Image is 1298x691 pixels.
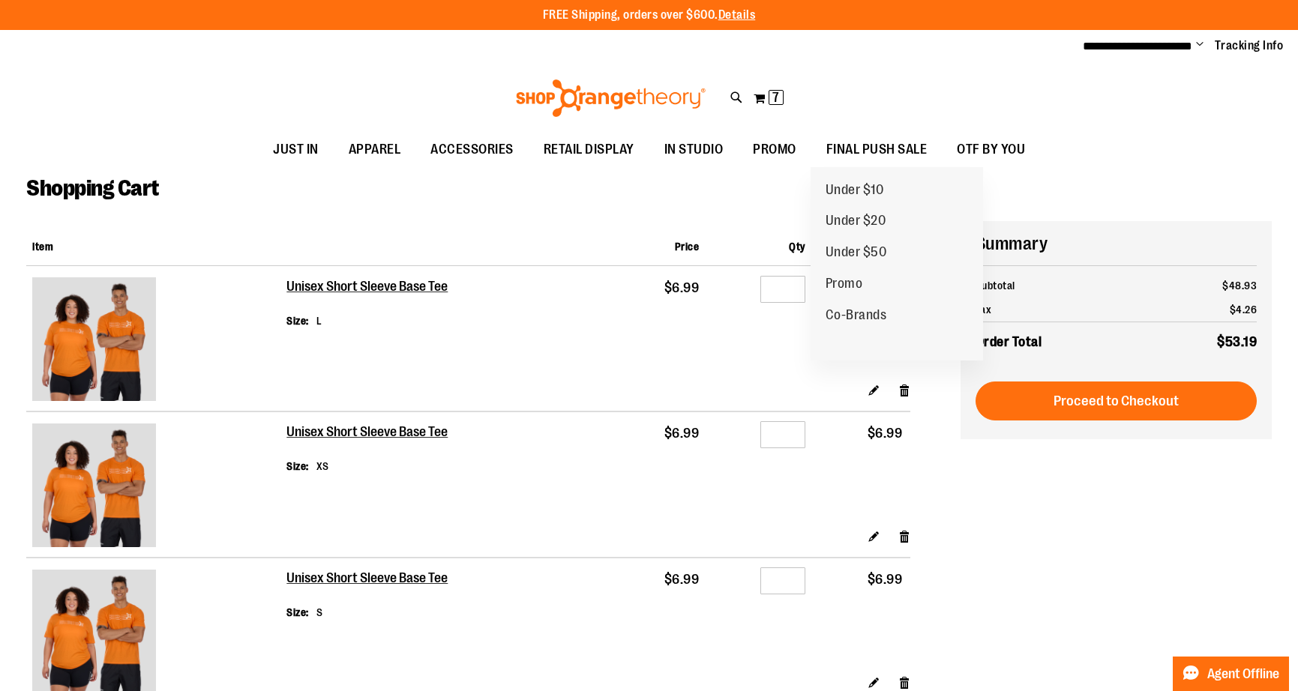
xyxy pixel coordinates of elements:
[1196,38,1204,53] button: Account menu
[32,277,156,401] img: Unisex Short Sleeve Base Tee
[868,426,903,441] span: $6.99
[1230,304,1258,316] span: $4.26
[1054,393,1179,409] span: Proceed to Checkout
[826,133,928,166] span: FINAL PUSH SALE
[349,133,401,166] span: APPAREL
[32,423,156,547] img: Unisex Short Sleeve Base Tee
[789,241,805,253] span: Qty
[286,279,449,295] a: Unisex Short Sleeve Base Tee
[898,528,911,544] a: Remove item
[316,459,329,474] dd: XS
[1222,280,1257,292] span: $48.93
[664,426,700,441] span: $6.99
[1215,37,1284,54] a: Tracking Info
[286,605,309,620] dt: Size
[826,244,887,263] span: Under $50
[898,382,911,398] a: Remove item
[430,133,514,166] span: ACCESSORIES
[868,572,903,587] span: $6.99
[32,241,53,253] span: Item
[1173,657,1289,691] button: Agent Offline
[675,241,700,253] span: Price
[286,459,309,474] dt: Size
[1207,667,1279,681] span: Agent Offline
[286,424,449,441] a: Unisex Short Sleeve Base Tee
[976,231,1257,256] h2: Summary
[976,298,1150,322] th: Tax
[772,90,779,105] span: 7
[976,331,1042,352] strong: Order Total
[273,133,319,166] span: JUST IN
[286,313,309,328] dt: Size
[826,213,886,232] span: Under $20
[976,381,1257,420] button: Proceed to Checkout
[718,8,756,22] a: Details
[957,133,1025,166] span: OTF BY YOU
[826,307,887,326] span: Co-Brands
[664,572,700,587] span: $6.99
[316,605,323,620] dd: S
[664,133,724,166] span: IN STUDIO
[826,276,863,295] span: Promo
[1217,334,1257,349] span: $53.19
[286,570,449,587] a: Unisex Short Sleeve Base Tee
[976,274,1150,298] th: Subtotal
[26,175,159,201] span: Shopping Cart
[898,675,911,690] a: Remove item
[664,280,700,295] span: $6.99
[753,133,796,166] span: PROMO
[32,423,280,551] a: Unisex Short Sleeve Base Tee
[514,79,708,117] img: Shop Orangetheory
[316,313,322,328] dd: L
[543,7,756,24] p: FREE Shipping, orders over $600.
[826,182,884,201] span: Under $10
[544,133,634,166] span: RETAIL DISPLAY
[32,277,280,405] a: Unisex Short Sleeve Base Tee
